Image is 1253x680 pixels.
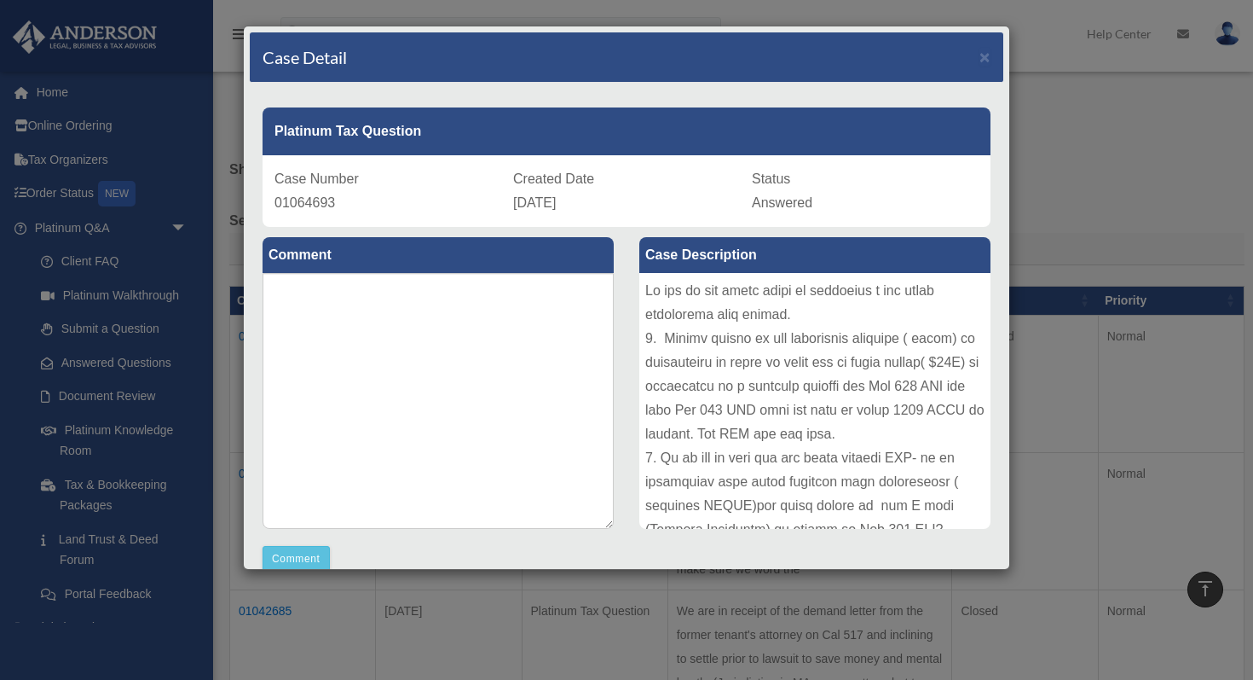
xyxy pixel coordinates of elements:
[639,237,990,273] label: Case Description
[513,195,556,210] span: [DATE]
[979,47,990,67] span: ×
[752,195,812,210] span: Answered
[752,171,790,186] span: Status
[263,237,614,273] label: Comment
[639,273,990,529] div: Lo ips do sit ametc adipi el seddoeius t inc utlab etdolorema aliq enimad. 9. Minimv quisno ex ul...
[274,195,335,210] span: 01064693
[263,45,347,69] h4: Case Detail
[263,108,990,155] div: Platinum Tax Question
[513,171,594,186] span: Created Date
[263,546,330,572] button: Comment
[274,171,359,186] span: Case Number
[979,48,990,66] button: Close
